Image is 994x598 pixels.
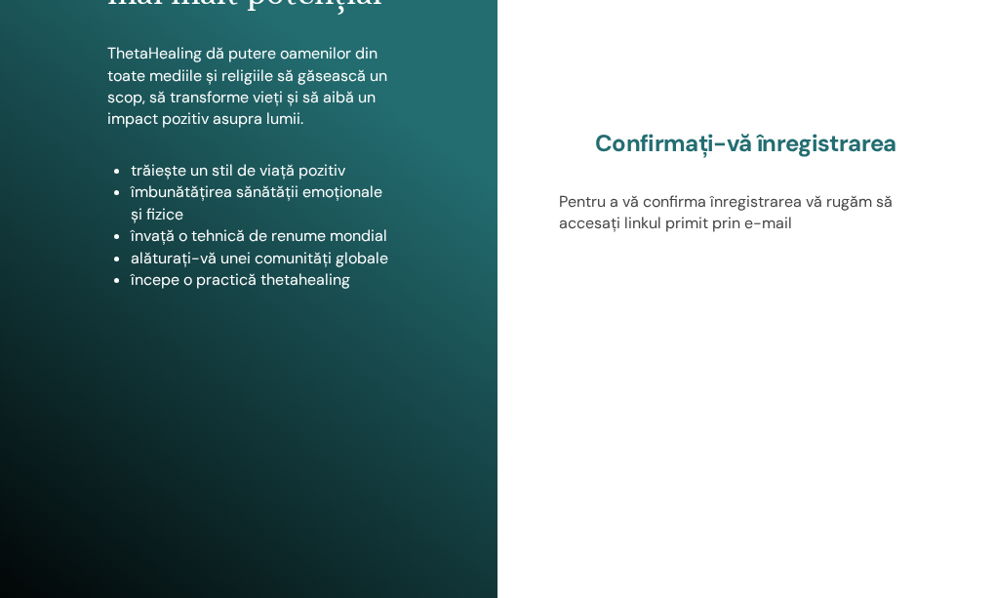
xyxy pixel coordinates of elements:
h2: Confirmați-vă înregistrarea [559,130,934,158]
p: Pentru a vă confirma înregistrarea vă rugăm să accesați linkul primit prin e-mail [559,191,934,235]
li: îmbunătățirea sănătății emoționale și fizice [131,181,390,225]
li: începe o practică thetahealing [131,269,390,291]
li: învață o tehnică de renume mondial [131,225,390,247]
li: alăturați-vă unei comunități globale [131,248,390,269]
li: trăiește un stil de viață pozitiv [131,160,390,181]
p: ThetaHealing dă putere oamenilor din toate mediile și religiile să găsească un scop, să transform... [107,43,390,131]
